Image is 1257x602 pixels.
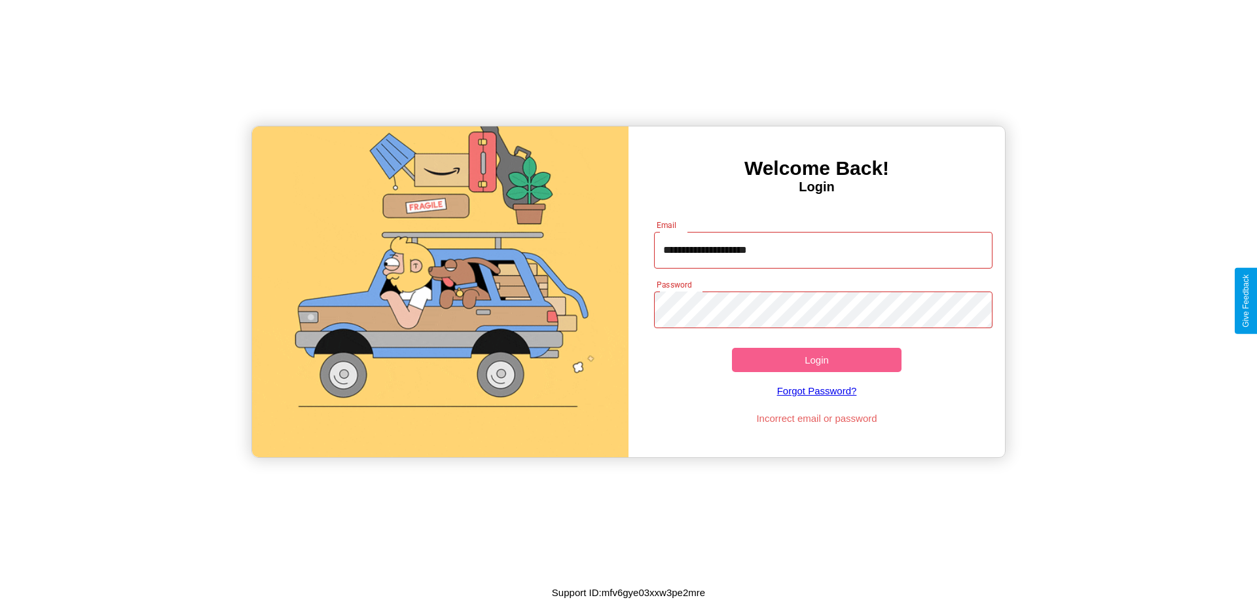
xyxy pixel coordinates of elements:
[647,409,987,427] p: Incorrect email or password
[657,219,677,231] label: Email
[732,348,902,372] button: Login
[647,372,987,409] a: Forgot Password?
[252,126,628,457] img: gif
[1241,274,1250,328] div: Give Feedback
[628,179,1005,195] h4: Login
[628,157,1005,179] h3: Welcome Back!
[552,584,705,601] p: Support ID: mfv6gye03xxw3pe2mre
[657,279,691,290] label: Password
